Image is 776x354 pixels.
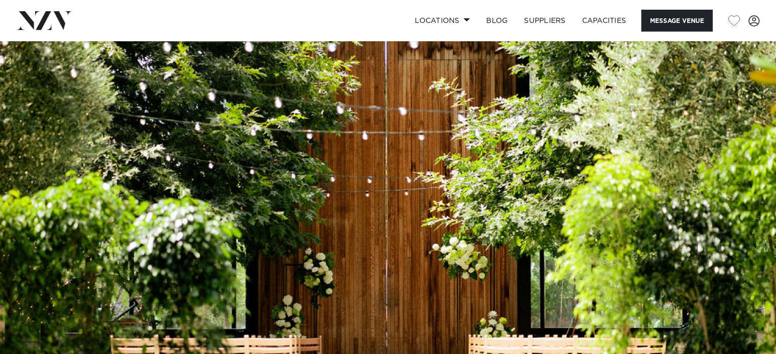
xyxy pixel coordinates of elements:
img: nzv-logo.png [16,11,72,30]
button: Message Venue [641,10,713,32]
a: SUPPLIERS [516,10,573,32]
a: Locations [407,10,478,32]
a: Capacities [574,10,635,32]
a: BLOG [478,10,516,32]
